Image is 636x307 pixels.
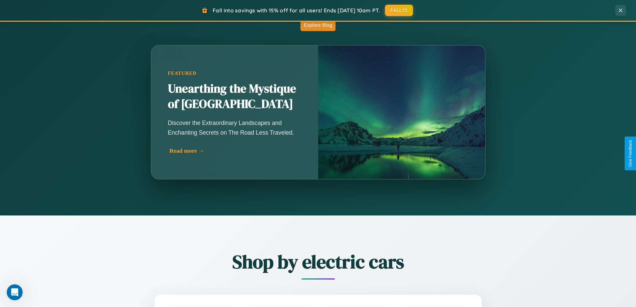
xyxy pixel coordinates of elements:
button: Explore Blog [300,19,336,31]
iframe: Intercom live chat [7,284,23,300]
h2: Shop by electric cars [118,249,518,275]
div: Give Feedback [628,140,633,167]
h2: Unearthing the Mystique of [GEOGRAPHIC_DATA] [168,81,301,112]
div: Read more → [170,147,303,154]
span: Fall into savings with 15% off for all users! Ends [DATE] 10am PT. [213,7,380,14]
div: Featured [168,70,301,76]
button: FALL15 [385,5,413,16]
p: Discover the Extraordinary Landscapes and Enchanting Secrets on The Road Less Traveled. [168,118,301,137]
